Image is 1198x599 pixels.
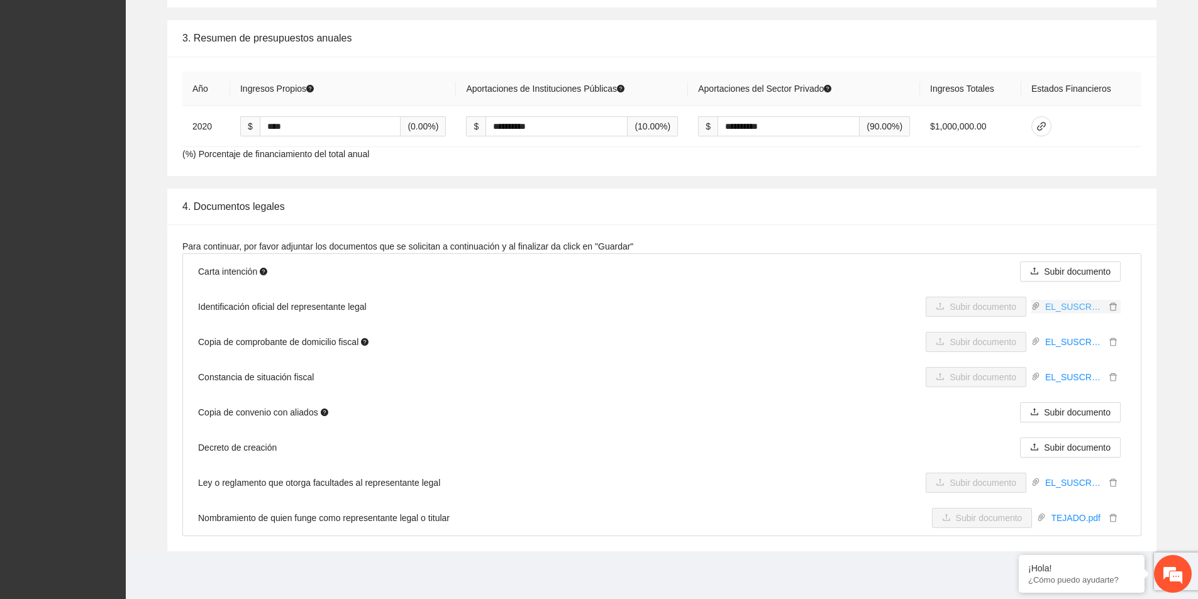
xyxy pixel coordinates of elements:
[1106,302,1120,311] span: delete
[1020,407,1121,417] span: uploadSubir documento
[617,85,624,92] span: question-circle
[926,473,1026,493] button: uploadSubir documento
[198,335,369,349] span: Copia de comprobante de domicilio fiscal
[182,20,1141,56] div: 3. Resumen de presupuestos anuales
[628,116,678,136] span: (10.00%)
[1106,300,1121,314] button: delete
[183,465,1141,500] li: Ley o reglamento que otorga facultades al representante legal
[466,116,485,136] span: $
[1030,267,1039,277] span: upload
[1028,563,1135,573] div: ¡Hola!
[321,409,328,416] span: question-circle
[1044,265,1111,278] span: Subir documento
[1040,335,1106,349] a: EL_SUSCRITO_LICENCIADO_RAFAEL_ERNESTO_CAVAZOS_ARAGON_1.pdf
[1021,72,1141,106] th: Estados Financieros
[920,72,1021,106] th: Ingresos Totales
[182,189,1141,224] div: 4. Documentos legales
[926,332,1026,352] button: uploadSubir documento
[1020,261,1121,282] button: uploadSubir documento
[860,116,910,136] span: (90.00%)
[1106,478,1120,487] span: delete
[183,360,1141,395] li: Constancia de situación fiscal
[1020,437,1121,458] button: uploadSubir documento
[65,64,211,80] div: Chatee con nosotros ahora
[1030,407,1039,417] span: upload
[1106,338,1120,346] span: delete
[260,268,267,275] span: question-circle
[1106,370,1121,384] button: delete
[1020,442,1121,453] span: uploadSubir documento
[240,116,260,136] span: $
[1020,267,1121,277] span: uploadSubir documento
[198,405,328,419] span: Copia de convenio con aliados
[1106,511,1121,525] button: delete
[920,106,1021,147] td: $1,000,000.00
[183,500,1141,536] li: Nombramiento de quien funge como representante legal o titular
[306,85,314,92] span: question-circle
[1040,300,1106,314] a: EL_SUSCRITO_LICENCIADO_RAFAEL_ERNESTO_CAVAZOS_ARAGON.pdf
[926,337,1026,347] span: uploadSubir documento
[240,84,314,94] span: Ingresos Propios
[206,6,236,36] div: Minimizar ventana de chat en vivo
[1031,478,1040,486] span: paper-clip
[182,72,230,106] th: Año
[1032,121,1051,131] span: link
[824,85,831,92] span: question-circle
[698,116,718,136] span: $
[198,265,267,278] span: Carta intención
[466,84,624,94] span: Aportaciones de Instituciones Públicas
[1040,370,1106,384] a: EL_SUSCRITO_LICENCIADO_RAFAEL_ERNESTO_CAVAZOS_ARAGON_2.pdf
[1040,476,1106,490] a: EL_SUSCRITO_LICENCIADO_RAFAEL_ERNESTO_CAVAZOS_ARAGON_3.pdf
[6,343,240,387] textarea: Escriba su mensaje y pulse “Intro”
[1028,575,1135,585] p: ¿Cómo puedo ayudarte?
[361,338,369,346] span: question-circle
[932,513,1033,523] span: uploadSubir documento
[926,367,1026,387] button: uploadSubir documento
[1020,402,1121,422] button: uploadSubir documento
[1030,442,1039,453] span: upload
[926,297,1026,317] button: uploadSubir documento
[1031,337,1040,346] span: paper-clip
[926,372,1026,382] span: uploadSubir documento
[182,106,230,147] td: 2020
[1037,513,1046,522] span: paper-clip
[183,430,1141,465] li: Decreto de creación
[1031,302,1040,310] span: paper-clip
[1031,116,1051,136] button: link
[1046,511,1106,525] a: TEJADO.pdf
[1106,335,1121,349] button: delete
[1106,514,1120,522] span: delete
[1044,405,1111,419] span: Subir documento
[1106,373,1120,382] span: delete
[1106,476,1121,490] button: delete
[401,116,446,136] span: (0.00%)
[698,84,831,94] span: Aportaciones del Sector Privado
[73,168,174,295] span: Estamos en línea.
[932,508,1033,528] button: uploadSubir documento
[183,289,1141,324] li: Identificación oficial del representante legal
[182,241,633,251] span: Para continuar, por favor adjuntar los documentos que se solicitan a continuación y al finalizar ...
[926,478,1026,488] span: uploadSubir documento
[167,57,1156,176] div: (%) Porcentaje de financiamiento del total anual
[926,302,1026,312] span: uploadSubir documento
[1044,441,1111,454] span: Subir documento
[1031,372,1040,381] span: paper-clip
